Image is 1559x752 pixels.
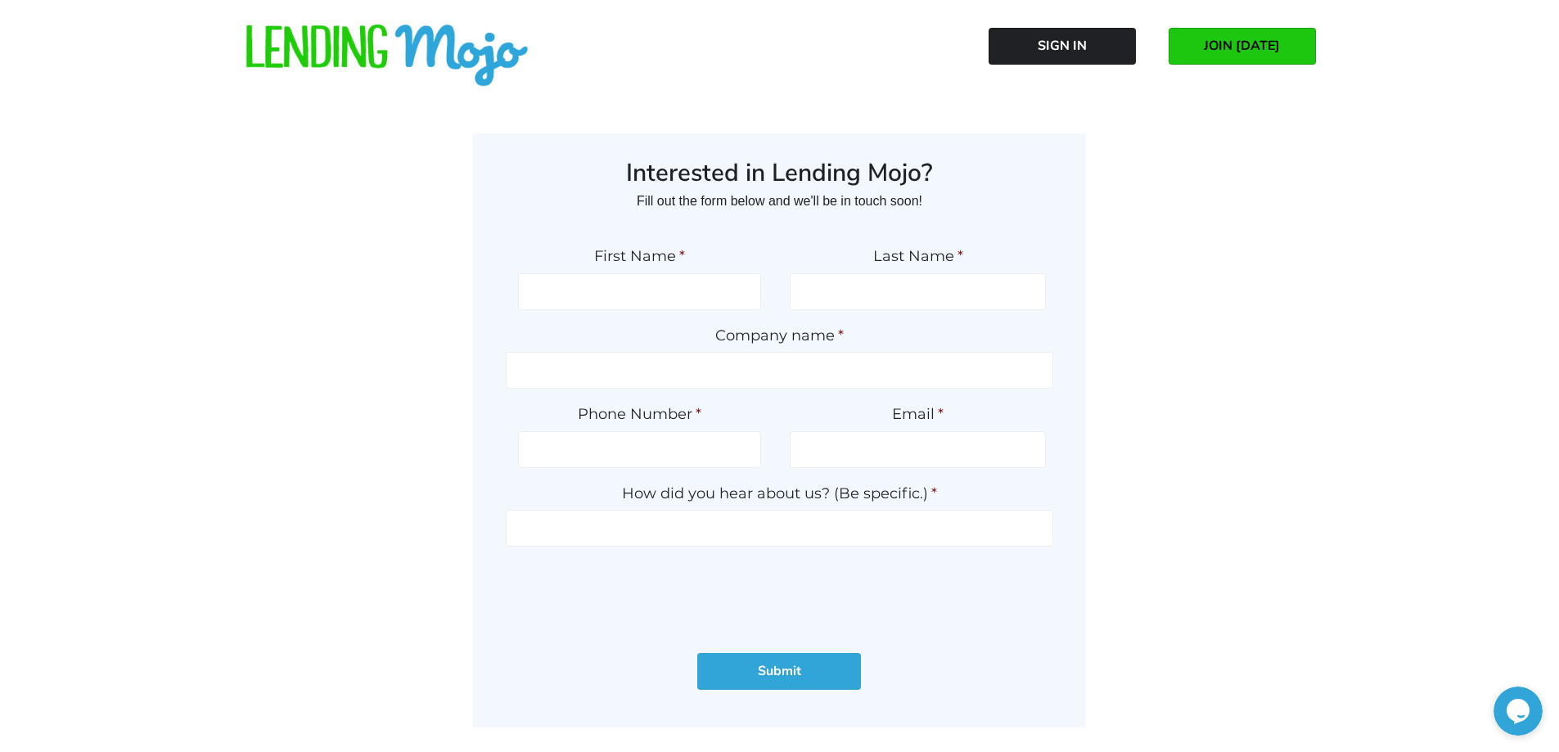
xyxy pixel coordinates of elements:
[1204,38,1280,53] span: JOIN [DATE]
[518,405,761,424] label: Phone Number
[989,28,1136,65] a: Sign In
[506,484,1053,503] label: How did you hear about us? (Be specific.)
[518,247,761,266] label: First Name
[506,158,1053,189] h3: Interested in Lending Mojo?
[506,188,1053,214] p: Fill out the form below and we'll be in touch soon!
[697,653,861,690] input: Submit
[1038,38,1087,53] span: Sign In
[790,405,1046,424] label: Email
[1494,687,1543,736] iframe: chat widget
[506,326,1053,345] label: Company name
[790,247,1046,266] label: Last Name
[244,25,530,88] img: lm-horizontal-logo
[1169,28,1316,65] a: JOIN [DATE]
[655,563,903,627] iframe: reCAPTCHA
